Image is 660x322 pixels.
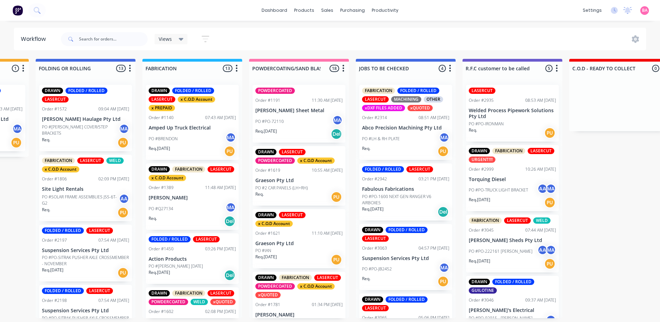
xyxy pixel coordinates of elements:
[362,245,387,251] div: Order #3063
[255,149,276,155] div: DRAWN
[525,297,556,303] div: 09:37 AM [DATE]
[362,96,389,102] div: LASERCUT
[224,216,235,227] div: Del
[362,227,383,233] div: DRAWN
[544,197,555,208] div: PU
[525,97,556,104] div: 08:53 AM [DATE]
[533,217,551,224] div: WELD
[438,146,449,157] div: PU
[205,185,236,191] div: 11:48 AM [DATE]
[117,267,129,278] div: PU
[98,106,129,112] div: 09:04 AM [DATE]
[21,35,49,43] div: Workflow
[362,315,387,321] div: Order #3065
[362,206,384,212] p: Req. [DATE]
[106,158,124,164] div: WELD
[149,175,186,181] div: x C.O.D Account
[42,137,50,143] p: Req.
[255,118,284,125] p: PO #PO-72110
[255,292,281,298] div: xQUOTED
[469,238,556,243] p: [PERSON_NAME] Sheds Pty Ltd
[149,145,170,152] p: Req. [DATE]
[386,227,428,233] div: FOLDED / ROLLED
[469,121,504,127] p: PO #PO-IRONMAN
[205,115,236,121] div: 07:43 AM [DATE]
[39,85,132,151] div: DRAWNFOLDED / ROLLEDLASERCUTOrder #157209:04 AM [DATE][PERSON_NAME] Haulage Pty LtdPO #[PERSON_NA...
[149,115,174,121] div: Order #1140
[149,215,157,222] p: Req.
[359,85,452,160] div: FABRICATIONFOLDED / ROLLEDLASERCUTMACHININGOTHERxDXF FILES ADDEDxQUOTEDOrder #231408:51 AM [DATE]...
[42,267,63,273] p: Req. [DATE]
[255,275,276,281] div: DRAWN
[466,145,559,212] div: DRAWNFABRICATIONLASERCUTURGENT!!!!Order #299910:26 AM [DATE]Torquing DieselPO #PO-TRUCK LIGHT BRA...
[258,5,291,16] a: dashboard
[642,7,648,14] span: BA
[469,258,490,264] p: Req. [DATE]
[469,127,477,133] p: Req.
[362,276,370,282] p: Req.
[362,266,392,272] p: PO #PO-JB2452
[362,186,449,192] p: Fabulous Fabrications
[79,32,148,46] input: Search for orders...
[469,248,533,254] p: PO #PO-222161 [PERSON_NAME]
[65,88,107,94] div: FOLDED / ROLLED
[117,207,129,218] div: PU
[331,191,342,203] div: PU
[579,5,605,16] div: settings
[42,116,129,122] p: [PERSON_NAME] Haulage Pty Ltd
[149,236,191,242] div: FOLDED / ROLLED
[149,299,188,305] div: POWDERCOATED
[149,105,175,111] div: x PREPAID
[318,5,337,16] div: sales
[469,279,490,285] div: DRAWN
[42,124,119,136] p: PO #[PERSON_NAME] COVER/STEP BRACKETS
[119,194,129,204] div: AA
[208,290,234,296] div: LASERCUT
[312,302,343,308] div: 01:34 PM [DATE]
[525,227,556,233] div: 07:44 AM [DATE]
[362,194,449,206] p: PO #PO-1600 NEXT GEN RANGER V6 AIRBOXES
[146,163,239,230] div: DRAWNFABRICATIONLASERCUTx C.O.D AccountOrder #138911:48 AM [DATE][PERSON_NAME]PO #Q27134MAReq.Del
[12,124,23,134] div: MA
[42,248,129,253] p: Suspension Services Pty Ltd
[253,209,345,269] div: DRAWNLASERCUTx C.O.D AccountOrder #162111:10 AM [DATE]Graeson Pty LtdPO #IANReq.[DATE]PU
[172,166,205,172] div: FABRICATION
[397,88,439,94] div: FOLDED / ROLLED
[146,233,239,284] div: FOLDED / ROLLEDLASERCUTOrder #145003:26 PM [DATE]Action ProductsPO #[PERSON_NAME] [DATE]Req.[DATE...
[39,225,132,282] div: FOLDED / ROLLEDLASERCUTOrder #219707:54 AM [DATE]Suspension Services Pty LtdPO #PO-SITRAK PUSHER ...
[439,262,449,273] div: MA
[359,163,452,221] div: FOLDED / ROLLEDLASERCUTOrder #294203:21 PM [DATE]Fabulous FabricationsPO #PO-1600 NEXT GEN RANGER...
[42,207,50,213] p: Req.
[42,308,129,314] p: Suspension Services Pty Ltd
[98,237,129,243] div: 07:54 AM [DATE]
[172,290,205,296] div: FABRICATION
[469,287,497,294] div: GUILOTINE
[297,283,335,289] div: x C.O.D Account
[117,137,129,148] div: PU
[149,263,203,269] p: PO #[PERSON_NAME] [DATE]
[178,96,215,102] div: x C.O.D Account
[362,176,387,182] div: Order #2942
[255,248,271,254] p: PO #IAN
[362,235,389,242] div: LASERCUT
[119,124,129,134] div: MA
[314,275,341,281] div: LASERCUT
[406,166,433,172] div: LASERCUT
[255,302,280,308] div: Order #1781
[42,96,69,102] div: LASERCUT
[149,185,174,191] div: Order #1389
[255,178,343,184] p: Graeson Pty Ltd
[368,5,402,16] div: productivity
[205,246,236,252] div: 03:26 PM [DATE]
[419,176,449,182] div: 03:21 PM [DATE]
[362,88,395,94] div: FABRICATION
[362,105,405,111] div: xDXF FILES ADDED
[279,275,312,281] div: FABRICATION
[546,245,556,255] div: MA
[255,230,280,236] div: Order #1621
[337,5,368,16] div: purchasing
[42,227,84,234] div: FOLDED / ROLLED
[159,35,172,43] span: Views
[469,197,490,203] p: Req. [DATE]
[42,186,129,192] p: Site Light Rentals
